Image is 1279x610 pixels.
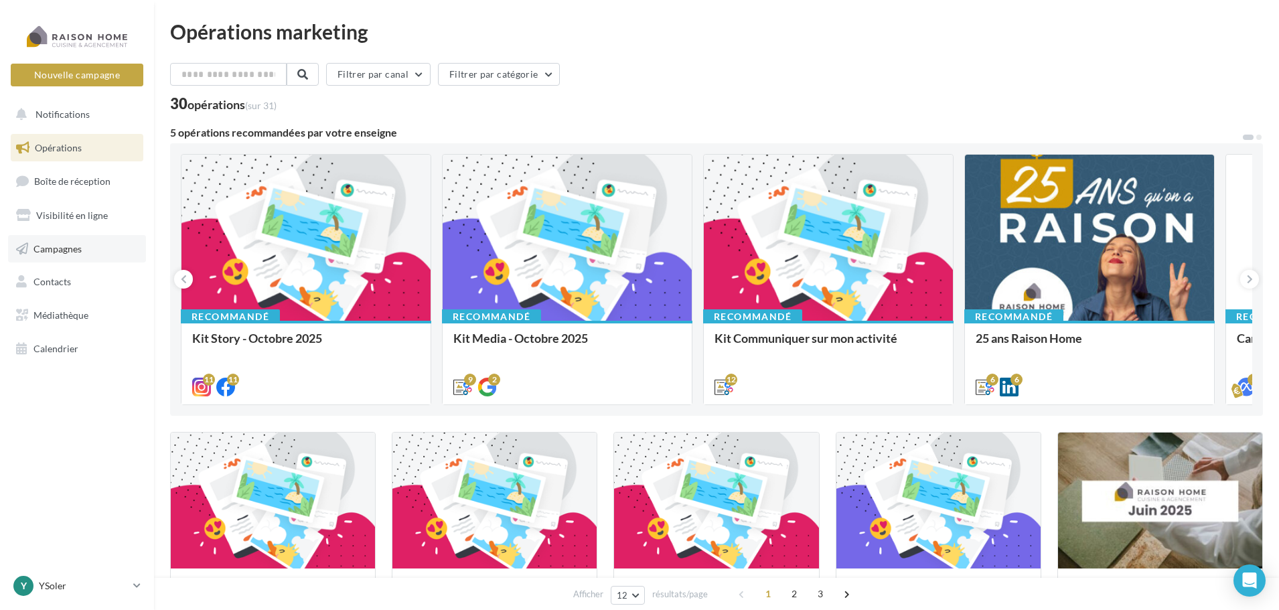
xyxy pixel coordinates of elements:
[181,309,280,324] div: Recommandé
[810,583,831,605] span: 3
[617,590,628,601] span: 12
[8,301,146,329] a: Médiathèque
[725,374,737,386] div: 12
[33,309,88,321] span: Médiathèque
[488,374,500,386] div: 2
[1233,564,1266,597] div: Open Intercom Messenger
[33,242,82,254] span: Campagnes
[192,331,420,358] div: Kit Story - Octobre 2025
[652,588,708,601] span: résultats/page
[11,64,143,86] button: Nouvelle campagne
[170,21,1263,42] div: Opérations marketing
[757,583,779,605] span: 1
[39,579,128,593] p: YSoler
[36,210,108,221] span: Visibilité en ligne
[187,98,277,110] div: opérations
[453,331,681,358] div: Kit Media - Octobre 2025
[976,331,1203,358] div: 25 ans Raison Home
[33,343,78,354] span: Calendrier
[11,573,143,599] a: Y YSoler
[8,100,141,129] button: Notifications
[35,142,82,153] span: Opérations
[464,374,476,386] div: 9
[21,579,27,593] span: Y
[611,586,645,605] button: 12
[1010,374,1023,386] div: 6
[34,175,110,187] span: Boîte de réception
[203,374,215,386] div: 11
[8,202,146,230] a: Visibilité en ligne
[35,108,90,120] span: Notifications
[227,374,239,386] div: 11
[703,309,802,324] div: Recommandé
[170,127,1242,138] div: 5 opérations recommandées par votre enseigne
[783,583,805,605] span: 2
[33,276,71,287] span: Contacts
[8,167,146,196] a: Boîte de réception
[8,134,146,162] a: Opérations
[986,374,998,386] div: 6
[573,588,603,601] span: Afficher
[1248,374,1260,386] div: 3
[964,309,1063,324] div: Recommandé
[8,268,146,296] a: Contacts
[442,309,541,324] div: Recommandé
[8,335,146,363] a: Calendrier
[714,331,942,358] div: Kit Communiquer sur mon activité
[245,100,277,111] span: (sur 31)
[8,235,146,263] a: Campagnes
[438,63,560,86] button: Filtrer par catégorie
[326,63,431,86] button: Filtrer par canal
[170,96,277,111] div: 30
